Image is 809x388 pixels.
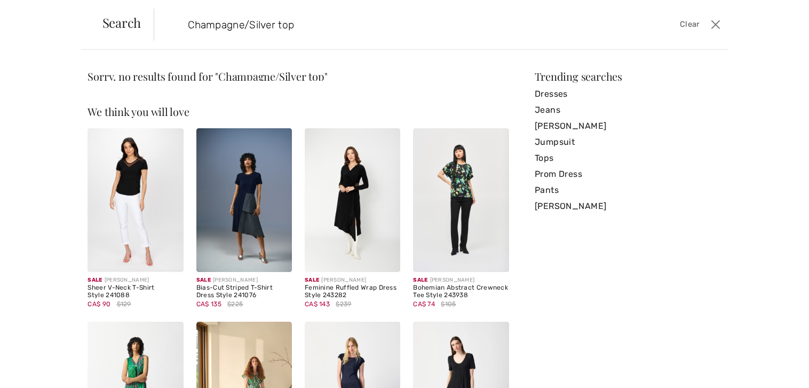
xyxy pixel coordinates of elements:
div: Feminine Ruffled Wrap Dress Style 243282 [305,284,400,299]
span: $105 [441,299,456,309]
span: CA$ 90 [88,300,110,308]
span: Clear [680,19,700,30]
span: Help [24,7,46,17]
input: TYPE TO SEARCH [180,9,576,41]
div: Bias-Cut Striped T-Shirt Dress Style 241076 [196,284,292,299]
a: [PERSON_NAME] [535,198,721,214]
a: Jumpsuit [535,134,721,150]
button: Close [708,16,724,33]
img: Sheer V-Neck T-Shirt Style 241088. Black [88,128,183,272]
span: Sale [88,277,102,283]
a: Prom Dress [535,166,721,182]
span: CA$ 143 [305,300,330,308]
a: [PERSON_NAME] [535,118,721,134]
span: $225 [227,299,243,309]
span: We think you will love [88,104,189,119]
div: [PERSON_NAME] [88,276,183,284]
span: $239 [336,299,351,309]
span: Champagne/Silver top [218,69,324,83]
span: Search [102,16,141,29]
a: Pants [535,182,721,198]
span: Sale [413,277,427,283]
div: [PERSON_NAME] [413,276,509,284]
span: Sale [196,277,211,283]
span: CA$ 135 [196,300,221,308]
a: Jeans [535,102,721,118]
div: Sorry, no results found for " " [88,71,509,82]
img: Bohemian Abstract Crewneck Tee Style 243938. Black/Multi [413,128,509,272]
a: Tops [535,150,721,166]
img: Feminine Ruffled Wrap Dress Style 243282. Black [305,128,400,272]
span: CA$ 74 [413,300,435,308]
span: $129 [117,299,131,309]
div: Bohemian Abstract Crewneck Tee Style 243938 [413,284,509,299]
div: [PERSON_NAME] [305,276,400,284]
div: Sheer V-Neck T-Shirt Style 241088 [88,284,183,299]
div: [PERSON_NAME] [196,276,292,284]
a: Dresses [535,86,721,102]
img: Bias-Cut Striped T-Shirt Dress Style 241076. Midnight Blue/White [196,128,292,272]
div: Trending searches [535,71,721,82]
span: Sale [305,277,319,283]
